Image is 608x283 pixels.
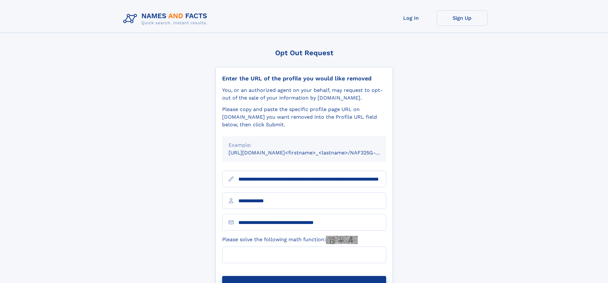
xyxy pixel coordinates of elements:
[437,10,488,26] a: Sign Up
[229,150,398,156] small: [URL][DOMAIN_NAME]<firstname>_<lastname>/NAF325G-xxxxxxxx
[222,106,386,129] div: Please copy and paste the specific profile page URL on [DOMAIN_NAME] you want removed into the Pr...
[215,49,393,57] div: Opt Out Request
[229,141,380,149] div: Example:
[386,10,437,26] a: Log In
[222,75,386,82] div: Enter the URL of the profile you would like removed
[121,10,213,27] img: Logo Names and Facts
[222,236,358,244] label: Please solve the following math function:
[222,86,386,102] div: You, or an authorized agent on your behalf, may request to opt-out of the sale of your informatio...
